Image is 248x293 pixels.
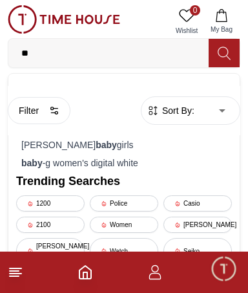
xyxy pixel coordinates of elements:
button: Filter [8,97,70,124]
span: 0 [190,5,200,16]
a: Home [77,265,93,280]
div: Casio [163,195,232,212]
h2: Trending Searches [16,172,232,190]
div: Watch [90,238,158,264]
div: 1200 [16,195,85,212]
img: ... [8,5,120,34]
div: [PERSON_NAME][GEOGRAPHIC_DATA] [16,238,85,264]
div: [PERSON_NAME] girls [16,136,232,154]
div: [PERSON_NAME] [163,217,232,233]
strong: baby [21,158,43,168]
span: Sort By: [160,104,194,117]
div: 2100 [16,217,85,233]
span: Wishlist [170,26,203,36]
div: -g women's digital white [16,154,232,172]
div: Chat Widget [210,255,238,283]
div: Seiko [163,238,232,264]
strong: baby [96,140,117,150]
button: My Bag [203,5,240,38]
div: Women [90,217,158,233]
span: My Bag [205,25,238,34]
div: Police [90,195,158,212]
a: 0Wishlist [170,5,203,38]
div: g [16,81,232,100]
strong: baby [21,85,43,96]
button: Sort By: [147,104,194,117]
